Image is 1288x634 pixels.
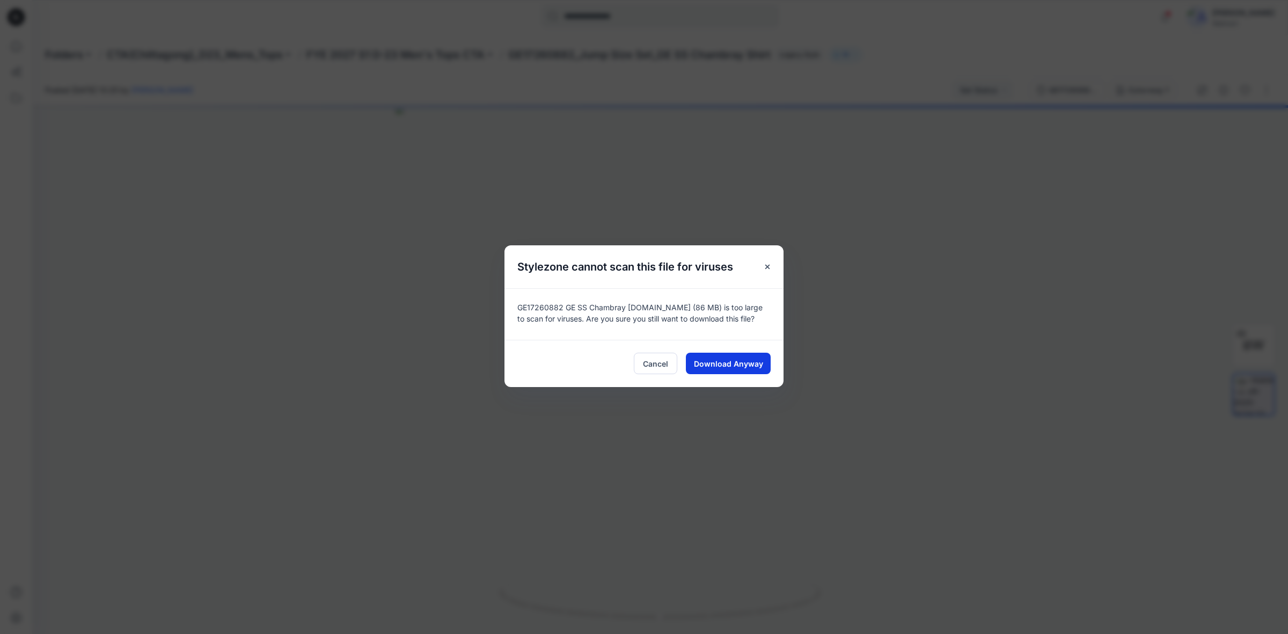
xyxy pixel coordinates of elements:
h5: Stylezone cannot scan this file for viruses [504,245,746,288]
button: Download Anyway [686,353,771,374]
button: Cancel [634,353,677,374]
span: Download Anyway [694,358,763,369]
div: GE17260882 GE SS Chambray [DOMAIN_NAME] (86 MB) is too large to scan for viruses. Are you sure yo... [504,288,784,340]
span: Cancel [643,358,668,369]
button: Close [758,257,777,276]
